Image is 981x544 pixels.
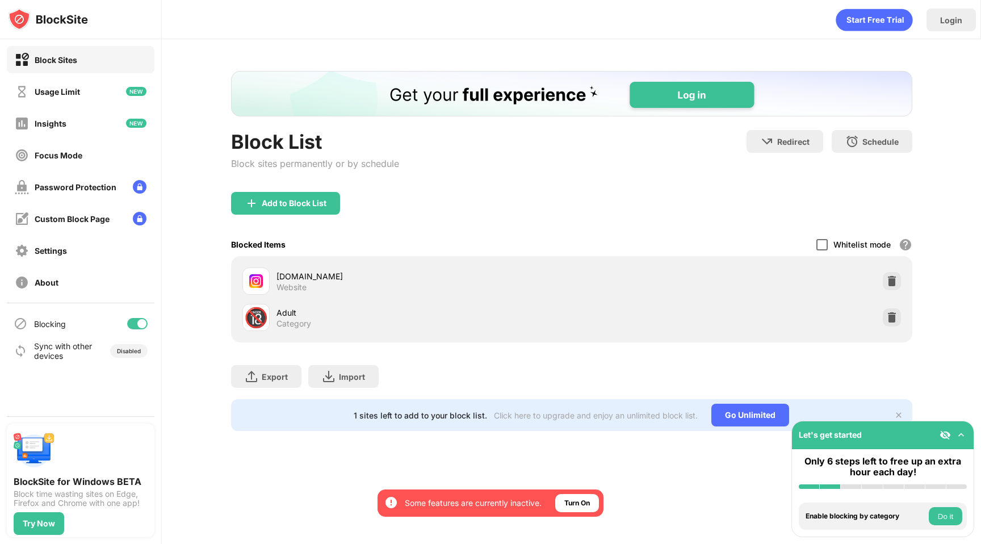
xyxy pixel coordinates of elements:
[15,116,29,131] img: insights-off.svg
[34,319,66,329] div: Blocking
[940,429,951,441] img: eye-not-visible.svg
[262,199,326,208] div: Add to Block List
[35,278,58,287] div: About
[15,275,29,290] img: about-off.svg
[564,497,590,509] div: Turn On
[15,244,29,258] img: settings-off.svg
[14,344,27,358] img: sync-icon.svg
[14,489,148,508] div: Block time wasting sites on Edge, Firefox and Chrome with one app!
[231,240,286,249] div: Blocked Items
[23,519,55,528] div: Try Now
[133,212,146,225] img: lock-menu.svg
[126,87,146,96] img: new-icon.svg
[133,180,146,194] img: lock-menu.svg
[15,85,29,99] img: time-usage-off.svg
[262,372,288,382] div: Export
[354,411,487,420] div: 1 sites left to add to your block list.
[35,55,77,65] div: Block Sites
[806,512,926,520] div: Enable blocking by category
[8,8,88,31] img: logo-blocksite.svg
[836,9,913,31] div: animation
[35,214,110,224] div: Custom Block Page
[35,182,116,192] div: Password Protection
[711,404,789,426] div: Go Unlimited
[799,456,967,478] div: Only 6 steps left to free up an extra hour each day!
[231,71,912,116] iframe: Banner
[35,246,67,256] div: Settings
[833,240,891,249] div: Whitelist mode
[339,372,365,382] div: Import
[955,429,967,441] img: omni-setup-toggle.svg
[35,119,66,128] div: Insights
[940,15,962,25] div: Login
[384,496,398,509] img: error-circle-white.svg
[405,497,542,509] div: Some features are currently inactive.
[14,430,54,471] img: push-desktop.svg
[894,411,903,420] img: x-button.svg
[126,119,146,128] img: new-icon.svg
[15,148,29,162] img: focus-off.svg
[777,137,810,147] div: Redirect
[35,87,80,97] div: Usage Limit
[15,180,29,194] img: password-protection-off.svg
[799,430,862,440] div: Let's get started
[276,307,572,319] div: Adult
[276,270,572,282] div: [DOMAIN_NAME]
[34,341,93,361] div: Sync with other devices
[276,282,307,292] div: Website
[14,317,27,330] img: blocking-icon.svg
[15,53,29,67] img: block-on.svg
[249,274,263,288] img: favicons
[929,507,962,525] button: Do it
[862,137,899,147] div: Schedule
[494,411,698,420] div: Click here to upgrade and enjoy an unlimited block list.
[35,150,82,160] div: Focus Mode
[276,319,311,329] div: Category
[231,130,399,153] div: Block List
[231,158,399,169] div: Block sites permanently or by schedule
[14,476,148,487] div: BlockSite for Windows BETA
[15,212,29,226] img: customize-block-page-off.svg
[244,306,268,329] div: 🔞
[117,348,141,354] div: Disabled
